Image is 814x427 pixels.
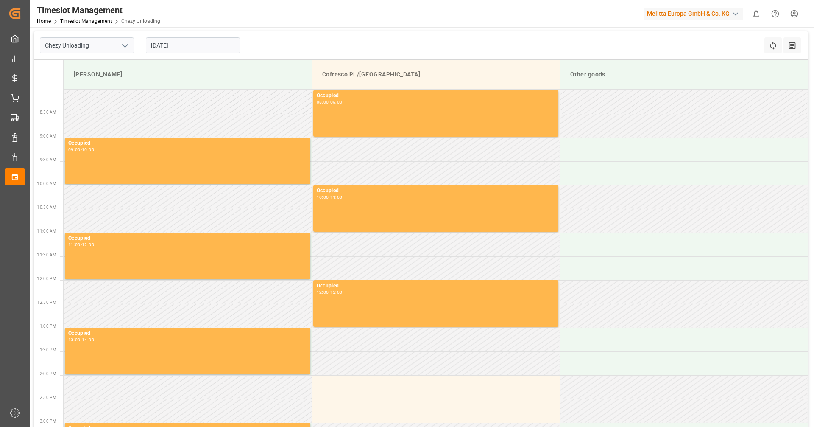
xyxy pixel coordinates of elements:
[81,243,82,247] div: -
[330,195,343,199] div: 11:00
[40,371,56,376] span: 2:00 PM
[644,8,743,20] div: Melitta Europa GmbH & Co. KG
[317,187,555,195] div: Occupied
[81,338,82,342] div: -
[60,18,112,24] a: Timeslot Management
[40,324,56,329] span: 1:00 PM
[40,37,134,53] input: Type to search/select
[317,282,555,290] div: Occupied
[37,276,56,281] span: 12:00 PM
[37,229,56,233] span: 11:00 AM
[40,157,56,162] span: 9:30 AM
[317,195,329,199] div: 10:00
[82,338,94,342] div: 14:00
[68,139,307,148] div: Occupied
[37,300,56,305] span: 12:30 PM
[68,243,81,247] div: 11:00
[329,100,330,104] div: -
[317,290,329,294] div: 12:00
[68,234,307,243] div: Occupied
[766,4,785,23] button: Help Center
[37,181,56,186] span: 10:00 AM
[317,100,329,104] div: 08:00
[330,290,343,294] div: 13:00
[82,243,94,247] div: 12:00
[40,395,56,400] span: 2:30 PM
[37,253,56,257] span: 11:30 AM
[68,329,307,338] div: Occupied
[329,290,330,294] div: -
[68,338,81,342] div: 13:00
[70,67,305,82] div: [PERSON_NAME]
[567,67,801,82] div: Other goods
[317,92,555,100] div: Occupied
[40,419,56,424] span: 3:00 PM
[319,67,553,82] div: Cofresco PL/[GEOGRAPHIC_DATA]
[40,110,56,115] span: 8:30 AM
[68,148,81,152] div: 09:00
[644,6,747,22] button: Melitta Europa GmbH & Co. KG
[37,205,56,210] span: 10:30 AM
[81,148,82,152] div: -
[330,100,343,104] div: 09:00
[747,4,766,23] button: show 0 new notifications
[37,18,51,24] a: Home
[37,4,160,17] div: Timeslot Management
[82,148,94,152] div: 10:00
[40,134,56,138] span: 9:00 AM
[329,195,330,199] div: -
[118,39,131,52] button: open menu
[146,37,240,53] input: DD-MM-YYYY
[40,348,56,352] span: 1:30 PM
